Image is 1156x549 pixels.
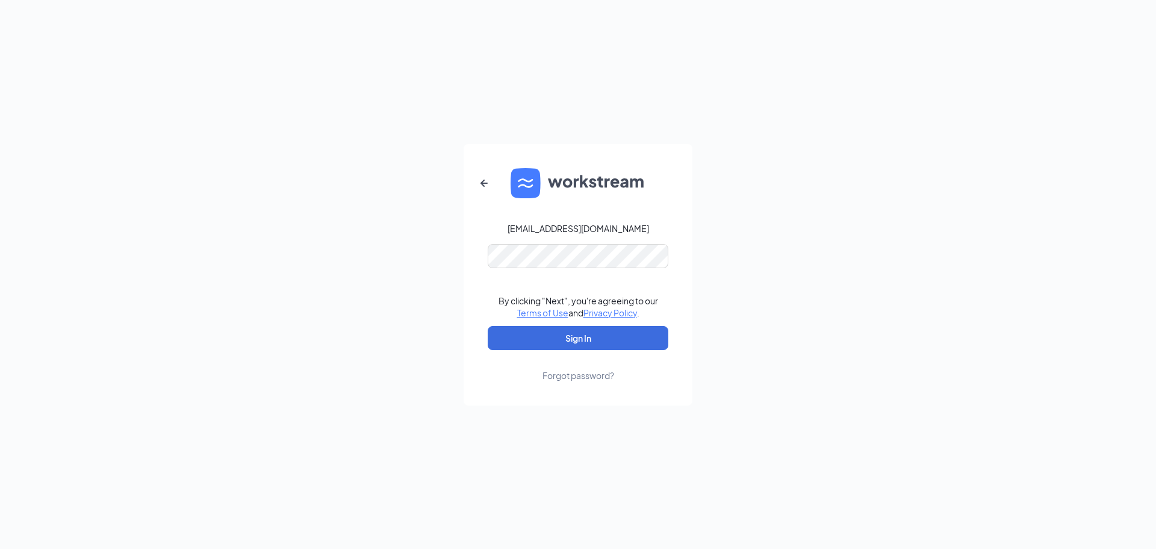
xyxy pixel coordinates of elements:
[488,326,668,350] button: Sign In
[499,295,658,319] div: By clicking "Next", you're agreeing to our and .
[542,369,614,381] div: Forgot password?
[583,307,637,318] a: Privacy Policy
[517,307,568,318] a: Terms of Use
[542,350,614,381] a: Forgot password?
[511,168,645,198] img: WS logo and Workstream text
[508,222,649,234] div: [EMAIL_ADDRESS][DOMAIN_NAME]
[477,176,491,190] svg: ArrowLeftNew
[470,169,499,198] button: ArrowLeftNew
